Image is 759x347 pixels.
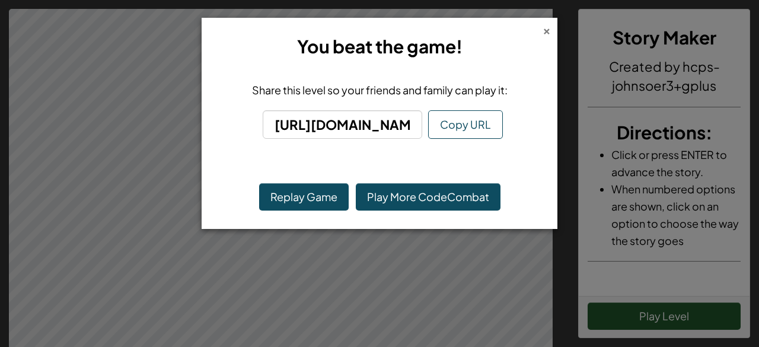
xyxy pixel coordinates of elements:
[356,183,500,211] a: Play More CodeCombat
[217,33,542,60] h3: You beat the game!
[259,183,349,211] button: Replay Game
[428,110,503,139] button: Copy URL
[440,117,491,131] span: Copy URL
[543,23,551,36] div: ×
[220,81,539,98] div: Share this level so your friends and family can play it:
